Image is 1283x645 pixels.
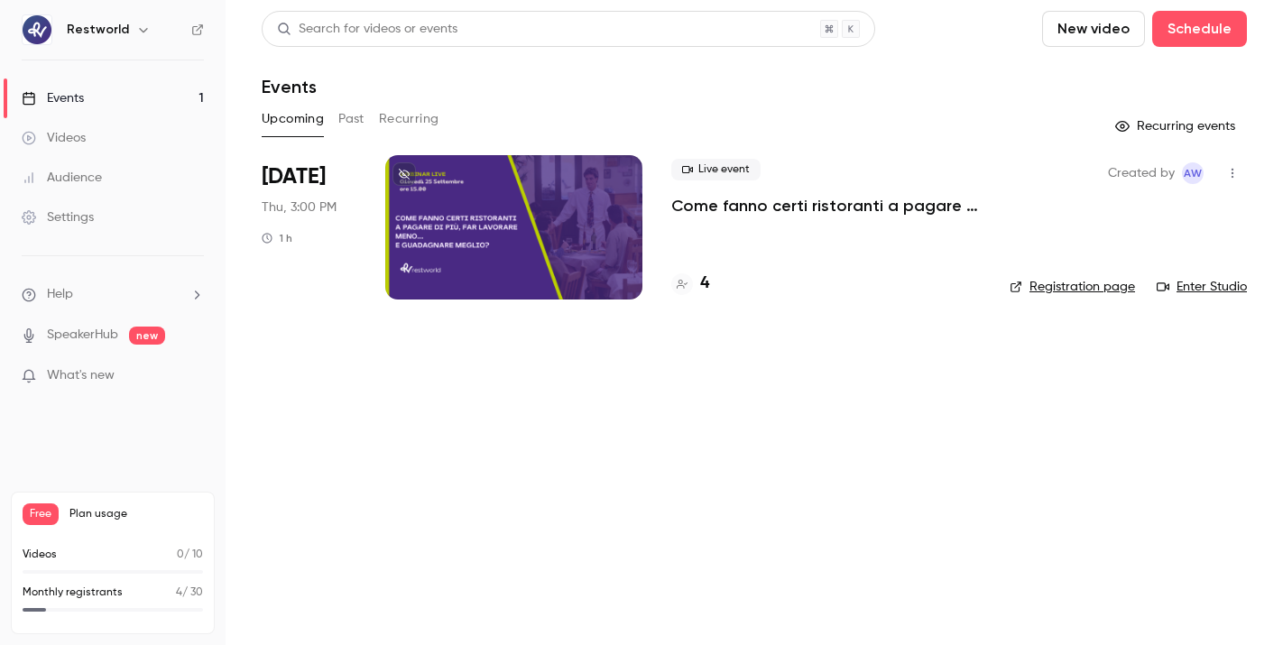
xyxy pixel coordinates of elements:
li: help-dropdown-opener [22,285,204,304]
span: Thu, 3:00 PM [262,198,337,217]
span: new [129,327,165,345]
div: Audience [22,169,102,187]
span: What's new [47,366,115,385]
div: Settings [22,208,94,226]
button: Recurring events [1107,112,1247,141]
div: Sep 25 Thu, 3:00 PM (Europe/Rome) [262,155,356,299]
iframe: Noticeable Trigger [182,368,204,384]
div: 1 h [262,231,292,245]
p: Monthly registrants [23,585,123,601]
button: Upcoming [262,105,324,134]
p: / 30 [176,585,203,601]
div: Search for videos or events [277,20,457,39]
span: AW [1184,162,1202,184]
p: Videos [23,547,57,563]
h4: 4 [700,272,709,296]
button: New video [1042,11,1145,47]
span: Assistenza Workers [1182,162,1204,184]
a: Come fanno certi ristoranti a pagare di più, far lavorare meno… e guadagnare meglio? [671,195,981,217]
span: Free [23,503,59,525]
h6: Restworld [67,21,129,39]
span: 0 [177,549,184,560]
a: 4 [671,272,709,296]
p: / 10 [177,547,203,563]
span: Plan usage [69,507,203,521]
span: 4 [176,587,182,598]
span: [DATE] [262,162,326,191]
span: Created by [1108,162,1175,184]
span: Help [47,285,73,304]
button: Recurring [379,105,439,134]
div: Events [22,89,84,107]
button: Past [338,105,365,134]
a: Registration page [1010,278,1135,296]
span: Live event [671,159,761,180]
img: Restworld [23,15,51,44]
h1: Events [262,76,317,97]
div: Videos [22,129,86,147]
a: Enter Studio [1157,278,1247,296]
a: SpeakerHub [47,326,118,345]
button: Schedule [1152,11,1247,47]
